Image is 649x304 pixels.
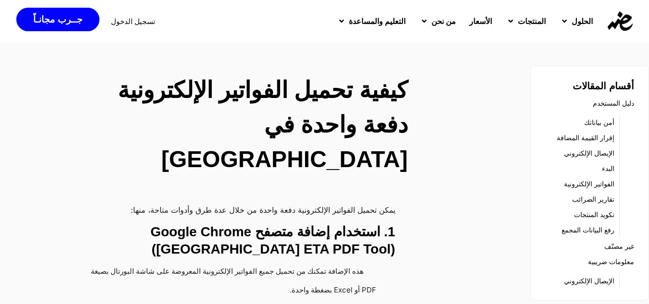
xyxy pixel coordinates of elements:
a: تقارير الضرائب [572,193,614,206]
span: جــرب مجانـاً [33,15,82,24]
a: تسجيل الدخول [111,18,155,25]
img: eDariba [608,12,633,31]
a: أمن بياناتك [584,116,614,129]
a: الفواتير الإلكترونية [564,177,614,191]
a: الإيصال الإلكتروني [564,274,614,288]
a: غير مصنّف [604,240,634,253]
span: التعليم والمساعدة [349,15,405,27]
h2: كيفية تحميل الفواتير الإلكترونية دفعة واحدة في [GEOGRAPHIC_DATA] [84,73,408,177]
strong: أقسام المقالات [573,81,634,91]
li: هذه الإضافة تمكنك من تحميل جميع الفواتير الإلكترونية المعروضة على شاشة البورتال بصيغة PDF أو Exce... [82,263,376,299]
a: الإيصال الإلكتروني [564,146,614,160]
a: من نحن [412,9,463,34]
a: إقرار القيمة المضافة [557,131,614,145]
span: الأسعار [469,15,492,27]
h3: 1. استخدام إضافة متصفح Google Chrome ([GEOGRAPHIC_DATA] ETA PDF Tool) [72,223,395,258]
a: البدء [602,162,614,175]
span: الحلول [572,15,593,27]
a: تكويد المنتجات [574,208,614,221]
a: معلومات ضريبية [588,255,634,268]
a: الأسعار [463,9,499,34]
a: المنتجات [499,9,552,34]
span: المنتجات [518,15,546,27]
a: التعليم والمساعدة [330,9,412,34]
a: دليل المستخدم [593,97,634,110]
a: الحلول [552,9,600,34]
p: يمكن تحميل الفواتير الإلكترونية دفعة واحدة من خلال عدة طرق وأدوات متاحة، منها: [72,204,395,216]
a: جــرب مجانـاً [16,8,99,31]
span: من نحن [431,15,456,27]
a: رفع البيانات المجمع [562,223,614,237]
